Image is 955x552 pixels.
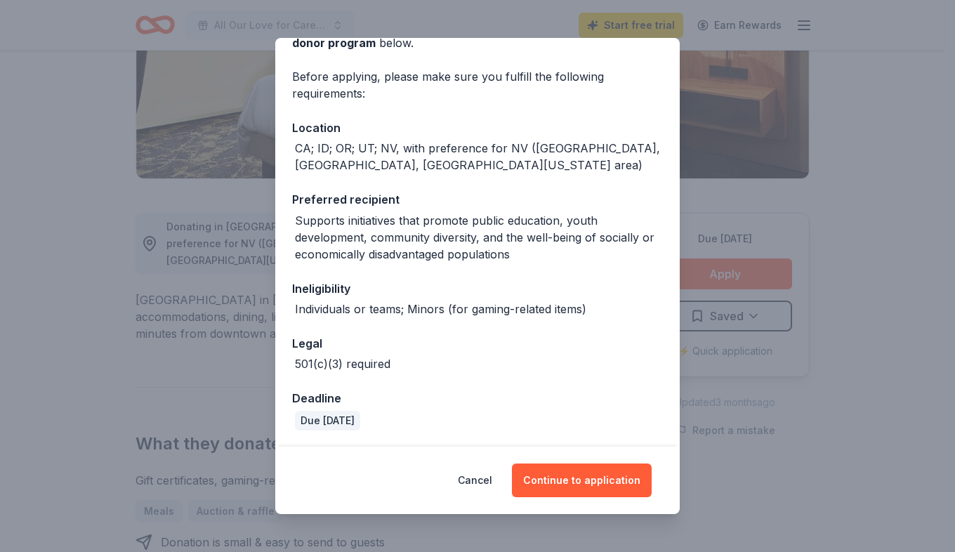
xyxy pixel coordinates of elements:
[292,389,663,407] div: Deadline
[295,212,663,263] div: Supports initiatives that promote public education, youth development, community diversity, and t...
[295,301,586,317] div: Individuals or teams; Minors (for gaming-related items)
[292,119,663,137] div: Location
[295,355,390,372] div: 501(c)(3) required
[292,68,663,102] div: Before applying, please make sure you fulfill the following requirements:
[295,411,360,431] div: Due [DATE]
[295,140,663,173] div: CA; ID; OR; UT; NV, with preference for NV ([GEOGRAPHIC_DATA], [GEOGRAPHIC_DATA], [GEOGRAPHIC_DAT...
[512,464,652,497] button: Continue to application
[458,464,492,497] button: Cancel
[292,190,663,209] div: Preferred recipient
[292,280,663,298] div: Ineligibility
[292,334,663,353] div: Legal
